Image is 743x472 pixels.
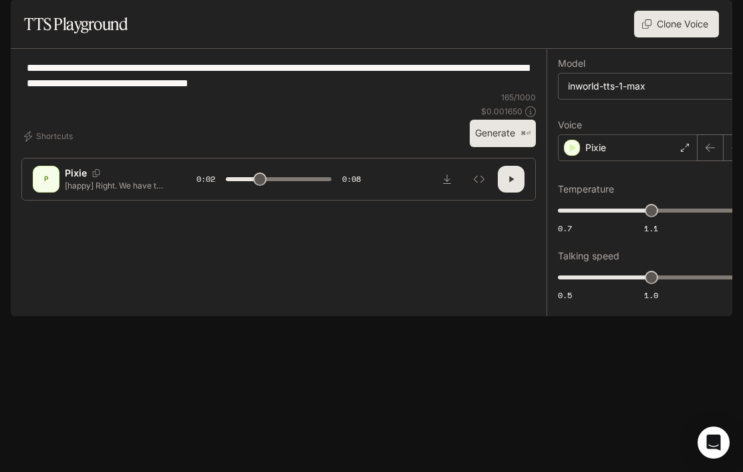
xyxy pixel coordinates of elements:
p: 165 / 1000 [501,92,536,103]
p: [happy] Right. We have to get some help us now. I am going anywhere [DATE] but we are all togethe... [65,180,164,191]
button: Inspect [466,166,492,193]
p: $ 0.001650 [481,106,523,117]
p: Model [558,59,585,68]
p: Pixie [65,166,87,180]
h1: TTS Playground [24,11,128,37]
span: 0.5 [558,289,572,301]
div: P [35,168,57,190]
p: Talking speed [558,251,619,261]
p: ⌘⏎ [521,130,531,138]
button: Clone Voice [634,11,719,37]
div: Open Intercom Messenger [698,427,730,459]
span: 0:08 [342,172,361,186]
span: 0:02 [196,172,215,186]
button: Download audio [434,166,460,193]
button: Shortcuts [21,126,78,147]
p: Pixie [585,141,606,154]
div: inworld-tts-1-max [568,80,728,93]
p: Voice [558,120,582,130]
p: Temperature [558,185,614,194]
button: open drawer [10,7,34,31]
span: 0.7 [558,223,572,234]
button: Copy Voice ID [87,169,106,177]
button: Generate⌘⏎ [470,120,536,147]
span: 1.0 [644,289,658,301]
span: 1.1 [644,223,658,234]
